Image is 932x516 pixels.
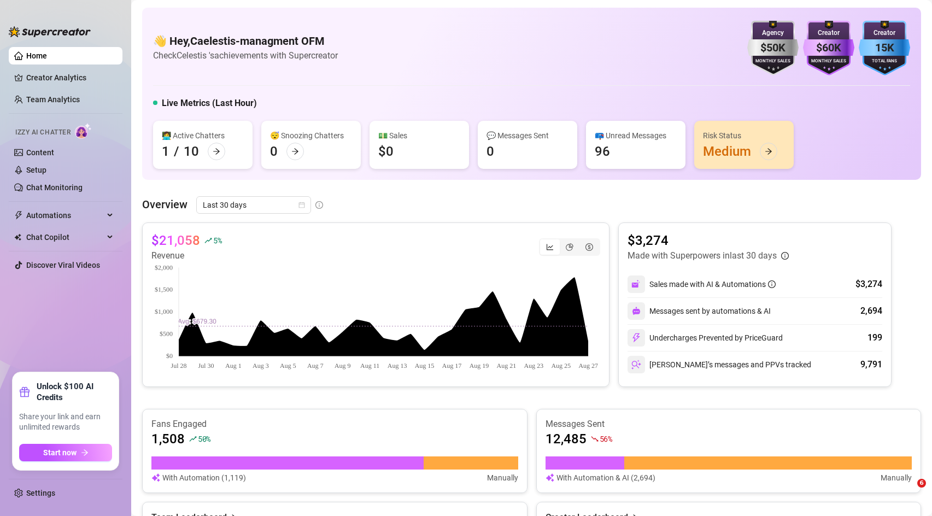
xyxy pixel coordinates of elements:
[703,130,785,142] div: Risk Status
[26,51,47,60] a: Home
[19,444,112,461] button: Start nowarrow-right
[486,130,568,142] div: 💬 Messages Sent
[631,279,641,289] img: svg%3e
[539,238,600,256] div: segmented control
[198,433,210,444] span: 50 %
[628,302,771,320] div: Messages sent by automations & AI
[291,148,299,155] span: arrow-right
[591,435,599,443] span: fall
[486,143,494,160] div: 0
[781,252,789,260] span: info-circle
[860,304,882,318] div: 2,694
[859,58,910,65] div: Total Fans
[162,143,169,160] div: 1
[855,278,882,291] div: $3,274
[203,197,304,213] span: Last 30 days
[213,235,221,245] span: 5 %
[747,21,799,75] img: silver-badge-roxG0hHS.svg
[26,148,54,157] a: Content
[15,127,71,138] span: Izzy AI Chatter
[600,433,612,444] span: 56 %
[37,381,112,403] strong: Unlock $100 AI Credits
[803,58,854,65] div: Monthly Sales
[747,39,799,56] div: $50K
[628,232,789,249] article: $3,274
[803,21,854,75] img: purple-badge-B9DA21FR.svg
[189,435,197,443] span: rise
[595,130,677,142] div: 📪 Unread Messages
[81,449,89,456] span: arrow-right
[9,26,91,37] img: logo-BBDzfeDw.svg
[270,143,278,160] div: 0
[43,448,77,457] span: Start now
[747,58,799,65] div: Monthly Sales
[859,21,910,75] img: blue-badge-DgoSNQY1.svg
[595,143,610,160] div: 96
[631,333,641,343] img: svg%3e
[270,130,352,142] div: 😴 Snoozing Chatters
[26,95,80,104] a: Team Analytics
[803,28,854,38] div: Creator
[75,123,92,139] img: AI Chatter
[151,430,185,448] article: 1,508
[378,130,460,142] div: 💵 Sales
[151,232,200,249] article: $21,058
[204,237,212,244] span: rise
[895,479,921,505] iframe: Intercom live chat
[26,228,104,246] span: Chat Copilot
[184,143,199,160] div: 10
[747,28,799,38] div: Agency
[546,430,587,448] article: 12,485
[803,39,854,56] div: $60K
[859,39,910,56] div: 15K
[628,249,777,262] article: Made with Superpowers in last 30 days
[487,472,518,484] article: Manually
[628,329,783,347] div: Undercharges Prevented by PriceGuard
[298,202,305,208] span: calendar
[649,278,776,290] div: Sales made with AI & Automations
[26,183,83,192] a: Chat Monitoring
[632,307,641,315] img: svg%3e
[585,243,593,251] span: dollar-circle
[162,130,244,142] div: 👩‍💻 Active Chatters
[631,360,641,370] img: svg%3e
[881,472,912,484] article: Manually
[859,28,910,38] div: Creator
[546,472,554,484] img: svg%3e
[546,418,912,430] article: Messages Sent
[151,418,518,430] article: Fans Engaged
[765,148,772,155] span: arrow-right
[26,489,55,497] a: Settings
[151,249,221,262] article: Revenue
[213,148,220,155] span: arrow-right
[26,166,46,174] a: Setup
[566,243,573,251] span: pie-chart
[162,472,246,484] article: With Automation (1,119)
[867,331,882,344] div: 199
[860,358,882,371] div: 9,791
[546,243,554,251] span: line-chart
[153,49,338,62] article: Check Celestis 's achievements with Supercreator
[14,233,21,241] img: Chat Copilot
[917,479,926,488] span: 6
[19,412,112,433] span: Share your link and earn unlimited rewards
[19,386,30,397] span: gift
[151,472,160,484] img: svg%3e
[556,472,655,484] article: With Automation & AI (2,694)
[142,196,187,213] article: Overview
[26,261,100,269] a: Discover Viral Videos
[768,280,776,288] span: info-circle
[153,33,338,49] h4: 👋 Hey, Caelestis-managment OFM
[26,207,104,224] span: Automations
[315,201,323,209] span: info-circle
[14,211,23,220] span: thunderbolt
[26,69,114,86] a: Creator Analytics
[378,143,394,160] div: $0
[162,97,257,110] h5: Live Metrics (Last Hour)
[628,356,811,373] div: [PERSON_NAME]’s messages and PPVs tracked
